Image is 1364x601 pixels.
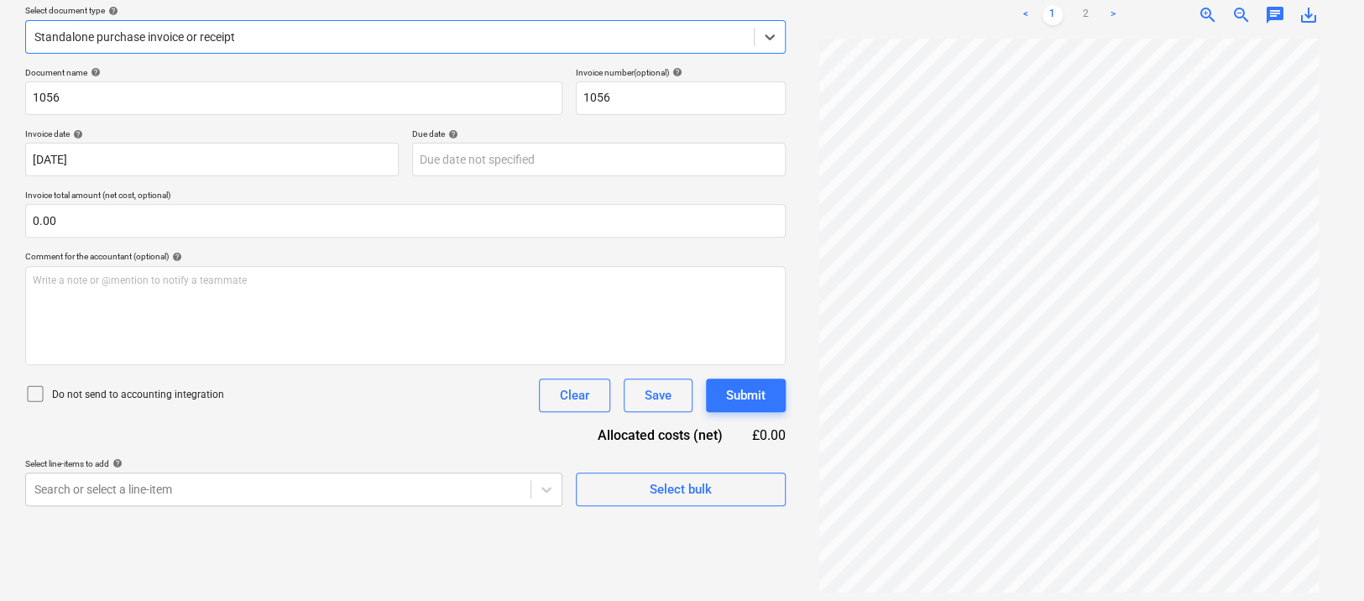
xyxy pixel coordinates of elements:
[726,384,766,406] div: Submit
[25,128,399,139] div: Invoice date
[669,67,682,77] span: help
[1231,5,1252,25] span: zoom_out
[1198,5,1218,25] span: zoom_in
[576,473,786,506] button: Select bulk
[1076,5,1096,25] a: Page 2
[1265,5,1285,25] span: chat
[1043,5,1063,25] a: Page 1 is your current page
[87,67,101,77] span: help
[169,252,182,262] span: help
[25,458,562,469] div: Select line-items to add
[645,384,672,406] div: Save
[539,379,610,412] button: Clear
[1016,5,1036,25] a: Previous page
[576,81,786,115] input: Invoice number
[1280,520,1364,601] iframe: Chat Widget
[70,129,83,139] span: help
[706,379,786,412] button: Submit
[52,388,224,402] p: Do not send to accounting integration
[567,426,749,445] div: Allocated costs (net)
[1103,5,1123,25] a: Next page
[412,128,786,139] div: Due date
[1299,5,1319,25] span: save_alt
[445,129,458,139] span: help
[576,67,786,78] div: Invoice number (optional)
[650,478,712,500] div: Select bulk
[412,143,786,176] input: Due date not specified
[749,426,786,445] div: £0.00
[25,81,562,115] input: Document name
[109,458,123,468] span: help
[25,251,786,262] div: Comment for the accountant (optional)
[25,5,786,16] div: Select document type
[105,6,118,16] span: help
[25,67,562,78] div: Document name
[25,190,786,204] p: Invoice total amount (net cost, optional)
[560,384,589,406] div: Clear
[25,143,399,176] input: Invoice date not specified
[624,379,692,412] button: Save
[25,204,786,238] input: Invoice total amount (net cost, optional)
